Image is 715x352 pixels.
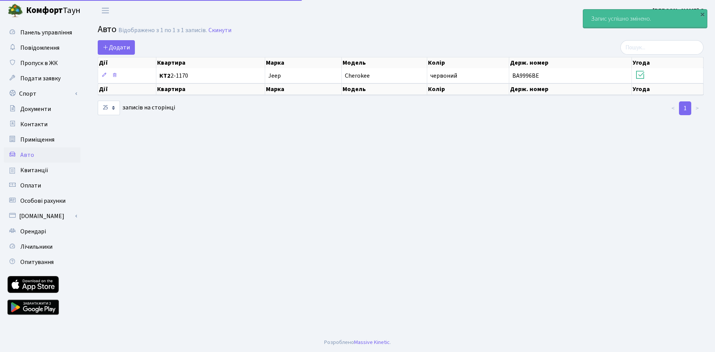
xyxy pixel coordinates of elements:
th: Квартира [156,83,265,95]
a: Оплати [4,178,80,193]
span: Повідомлення [20,44,59,52]
select: записів на сторінці [98,101,120,115]
a: Додати [98,40,135,55]
span: Орендарі [20,227,46,236]
div: Запис успішно змінено. [583,10,707,28]
th: Модель [342,57,427,68]
a: Скинути [208,27,231,34]
th: Держ. номер [509,57,632,68]
span: Таун [26,4,80,17]
th: Держ. номер [509,83,632,95]
th: Марка [265,57,342,68]
a: [DOMAIN_NAME] [4,209,80,224]
th: Угода [632,57,704,68]
span: Квитанції [20,166,48,174]
span: Авто [98,23,116,36]
a: Спорт [4,86,80,101]
a: Massive Kinetic [354,338,390,346]
button: Переключити навігацію [96,4,115,17]
a: Повідомлення [4,40,80,55]
a: Квитанції [4,163,80,178]
th: Колір [427,57,509,68]
b: [PERSON_NAME] С. [653,7,706,15]
span: Панель управління [20,28,72,37]
th: Дії [98,83,156,95]
a: Документи [4,101,80,117]
span: Лічильники [20,243,52,251]
b: КТ2 [159,72,171,80]
span: Cherokee [345,72,370,80]
div: × [699,10,706,18]
span: Пропуск в ЖК [20,59,58,67]
span: Контакти [20,120,48,129]
span: Приміщення [20,135,54,144]
span: Документи [20,105,51,113]
th: Марка [265,83,342,95]
input: Пошук... [620,40,704,55]
th: Угода [632,83,704,95]
a: Орендарі [4,224,80,239]
a: Опитування [4,254,80,270]
a: Панель управління [4,25,80,40]
a: Подати заявку [4,71,80,86]
span: ВА9996ВЕ [512,72,539,80]
a: Контакти [4,117,80,132]
span: Оплати [20,181,41,190]
span: 2-1170 [159,73,262,79]
div: Розроблено . [324,338,391,347]
span: Jeep [268,72,281,80]
th: Модель [342,83,427,95]
a: [PERSON_NAME] С. [653,6,706,15]
th: Колір [427,83,509,95]
th: Дії [98,57,156,68]
a: Лічильники [4,239,80,254]
span: Особові рахунки [20,197,66,205]
span: Авто [20,151,34,159]
a: 1 [679,101,691,115]
th: Квартира [156,57,265,68]
span: Опитування [20,258,54,266]
span: Подати заявку [20,74,61,83]
a: Авто [4,147,80,163]
a: Приміщення [4,132,80,147]
a: Особові рахунки [4,193,80,209]
a: Пропуск в ЖК [4,55,80,71]
label: записів на сторінці [98,101,175,115]
div: Відображено з 1 по 1 з 1 записів. [118,27,207,34]
b: Комфорт [26,4,63,16]
img: logo.png [8,3,23,18]
span: червоний [430,72,457,80]
span: Додати [103,43,130,52]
